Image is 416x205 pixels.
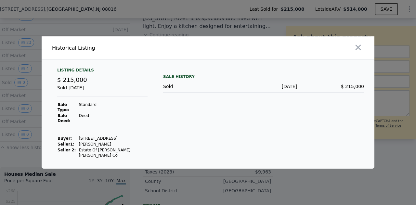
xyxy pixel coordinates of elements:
[58,102,69,112] strong: Sale Type:
[163,73,364,81] div: Sale History
[58,148,76,152] strong: Seller 2:
[79,141,148,147] td: [PERSON_NAME]
[57,84,148,96] div: Sold [DATE]
[58,113,71,123] strong: Sale Deed:
[79,147,148,158] td: Estate Of [PERSON_NAME] [PERSON_NAME] Col
[341,84,364,89] span: $ 215,000
[79,113,148,124] td: Deed
[79,135,148,141] td: [STREET_ADDRESS]
[230,83,297,90] div: [DATE]
[58,136,72,141] strong: Buyer :
[52,44,205,52] div: Historical Listing
[163,83,230,90] div: Sold
[79,102,148,113] td: Standard
[58,142,74,147] strong: Seller 1 :
[57,76,87,83] span: $ 215,000
[57,68,148,75] div: Listing Details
